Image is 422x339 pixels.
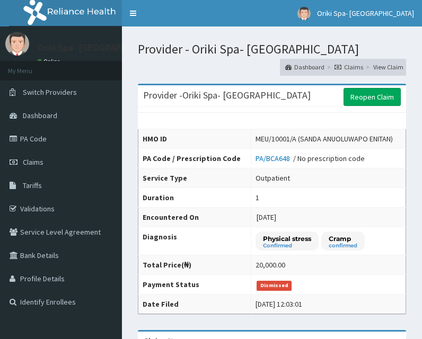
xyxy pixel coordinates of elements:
[138,129,251,148] th: HMO ID
[344,88,401,106] a: Reopen Claim
[256,173,290,183] div: Outpatient
[23,111,57,120] span: Dashboard
[329,243,357,248] small: confirmed
[143,91,311,100] h3: Provider - Oriki Spa- [GEOGRAPHIC_DATA]
[257,281,292,290] span: Dismissed
[37,43,166,52] p: Oriki Spa- [GEOGRAPHIC_DATA]
[256,154,293,163] a: PA/BCA648
[138,255,251,275] th: Total Price(₦)
[256,299,302,309] div: [DATE] 12:03:01
[37,58,63,65] a: Online
[138,188,251,207] th: Duration
[263,243,311,248] small: Confirmed
[256,260,285,270] div: 20,000.00
[329,234,357,243] p: Cramp
[23,157,43,167] span: Claims
[23,181,42,190] span: Tariffs
[256,133,393,144] div: MEU/10001/A (SANDA ANUOLUWAPO ENITAN)
[297,7,311,20] img: User Image
[138,295,251,314] th: Date Filed
[317,8,414,18] span: Oriki Spa- [GEOGRAPHIC_DATA]
[138,227,251,255] th: Diagnosis
[138,207,251,227] th: Encountered On
[373,63,403,72] a: View Claim
[23,87,77,97] span: Switch Providers
[285,63,324,72] a: Dashboard
[138,148,251,168] th: PA Code / Prescription Code
[263,234,311,243] p: Physical stress
[5,32,29,56] img: User Image
[138,275,251,295] th: Payment Status
[257,212,276,222] span: [DATE]
[256,192,259,203] div: 1
[138,168,251,188] th: Service Type
[138,42,406,56] h1: Provider - Oriki Spa- [GEOGRAPHIC_DATA]
[256,153,365,164] div: / No prescription code
[335,63,363,72] a: Claims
